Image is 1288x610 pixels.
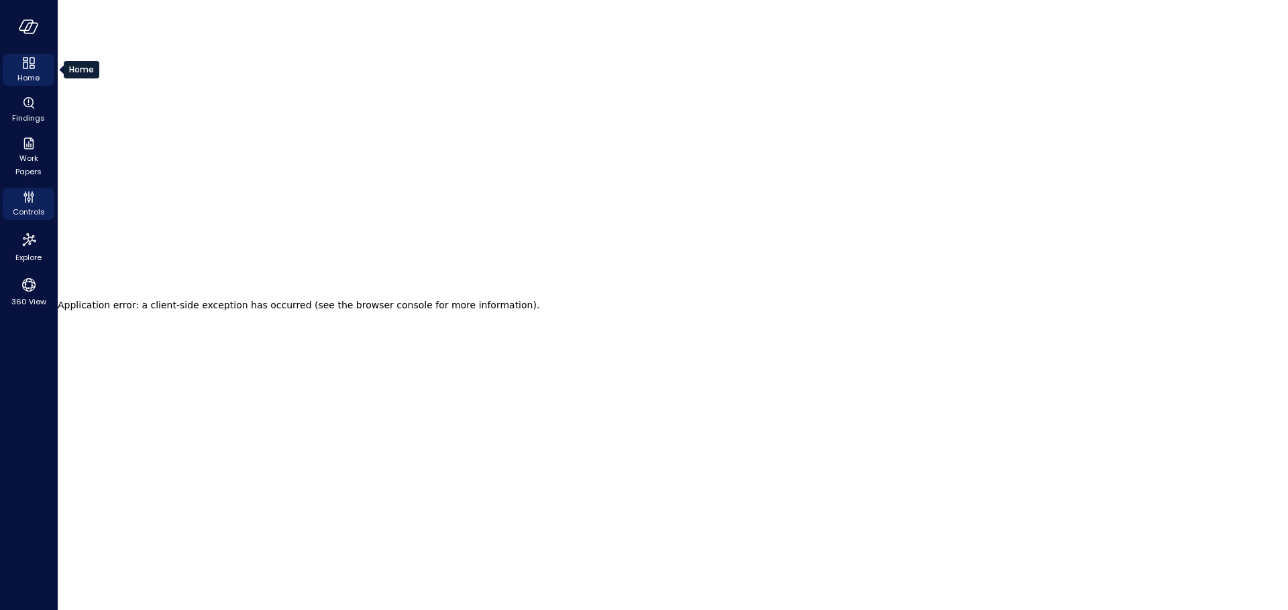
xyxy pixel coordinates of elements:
[3,228,54,265] div: Explore
[3,134,54,180] div: Work Papers
[8,151,49,178] span: Work Papers
[58,296,539,314] h2: Application error: a client-side exception has occurred (see the browser console for more informa...
[3,94,54,126] div: Findings
[12,111,45,125] span: Findings
[15,251,42,264] span: Explore
[3,188,54,220] div: Controls
[17,71,40,84] span: Home
[13,205,45,219] span: Controls
[64,61,99,78] div: Home
[3,54,54,86] div: Home
[3,273,54,310] div: 360 View
[11,295,46,308] span: 360 View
